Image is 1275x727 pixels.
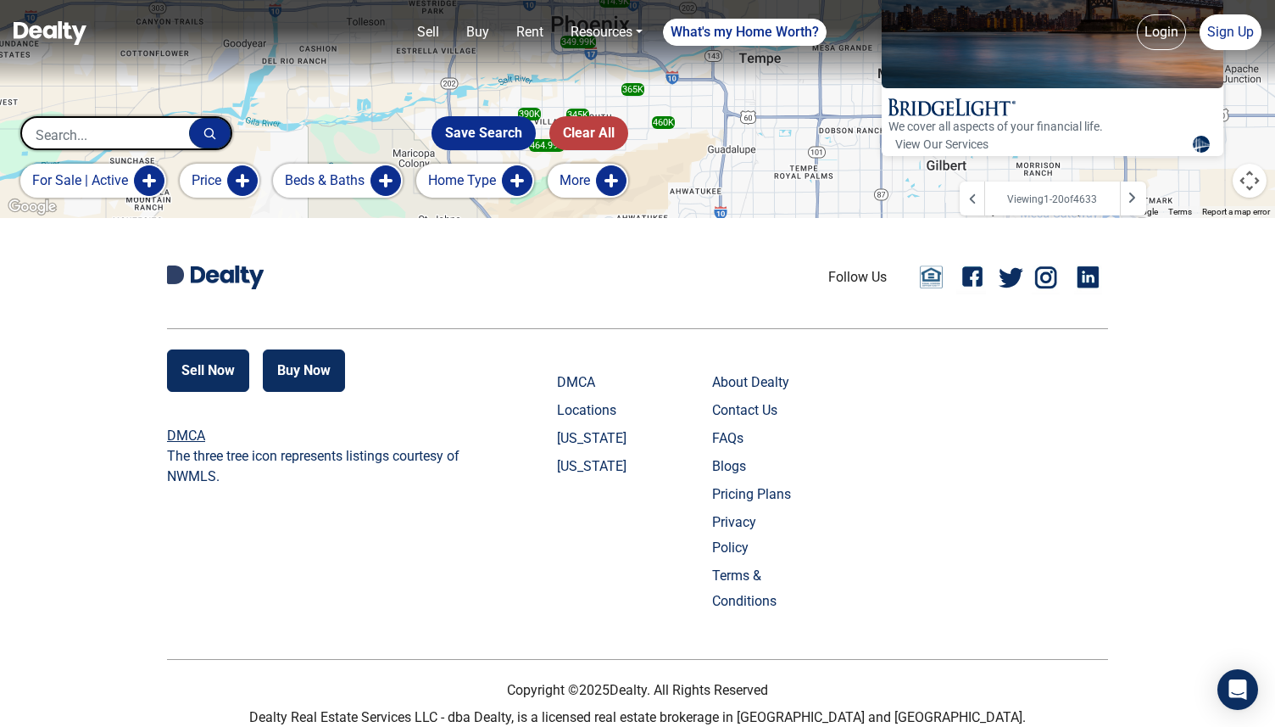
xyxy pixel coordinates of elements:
a: Terms & Conditions [712,563,796,614]
a: Email [914,265,948,290]
a: Privacy Policy [712,510,796,561]
img: New York City Bridge [888,88,1016,120]
button: Buy Now [263,350,345,392]
a: Facebook [956,260,990,294]
button: for sale | active [20,164,166,198]
a: What's my Home Worth? [663,19,827,46]
div: Open Intercom Messenger [1217,669,1258,710]
a: Twitter [999,260,1023,294]
a: DMCA [557,370,641,395]
div: Viewing 1 - 20 of 4633 [985,192,1119,207]
li: Follow Us [828,267,887,288]
a: DMCA [167,428,205,444]
a: Pricing Plans [712,482,796,507]
img: Dealty [191,266,264,289]
a: [US_STATE] [557,454,641,479]
p: Copyright © 2025 Dealty. All Rights Reserved [167,680,1108,701]
p: We cover all aspects of your financial life. [888,120,1217,133]
div: 365K [621,83,644,96]
div: 390K [518,108,541,120]
button: Save Search [431,116,536,150]
button: Clear All [549,116,628,150]
a: About Dealty [712,370,796,395]
a: Buy [459,15,496,49]
input: Search... [22,118,189,152]
a: Resources [564,15,649,49]
a: Instagram [1032,260,1066,294]
button: Sell Now [167,350,249,392]
p: The three tree icon represents listings courtesy of NWMLS. [167,446,469,487]
a: Rent [509,15,550,49]
a: [US_STATE] [557,426,641,451]
button: Price [180,164,259,198]
button: Beds & Baths [273,164,403,198]
a: Locations [557,398,641,423]
img: Dealty D [167,266,184,284]
a: Blogs [712,454,796,479]
div: 460K [652,116,675,129]
span: View Our Services [895,137,988,151]
button: Home Type [416,164,534,198]
a: FAQs [712,426,796,451]
a: Sell [410,15,446,49]
button: More [548,164,628,198]
img: Website Logo [1193,136,1210,153]
a: Contact Us [712,398,796,423]
a: Login [1137,14,1186,50]
button: Map camera controls [1233,164,1267,198]
a: Linkedin [1074,260,1108,294]
div: 345K [566,109,589,121]
img: Dealty - Buy, Sell & Rent Homes [14,21,86,45]
a: Sign Up [1200,14,1261,50]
